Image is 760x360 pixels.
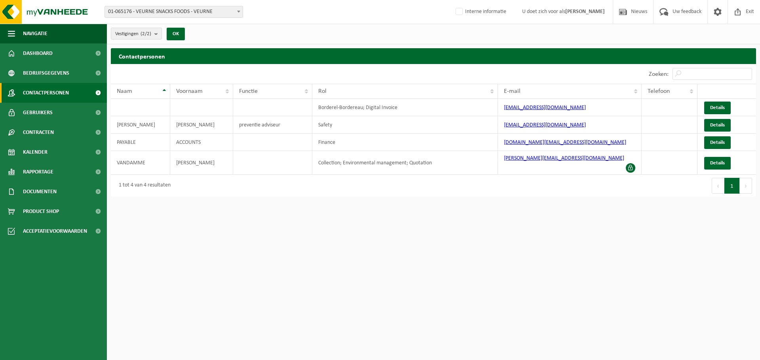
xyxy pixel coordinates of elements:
td: PAYABLE [111,134,170,151]
td: Safety [312,116,498,134]
a: Details [704,157,731,170]
a: Details [704,102,731,114]
span: Rapportage [23,162,53,182]
td: [PERSON_NAME] [170,116,233,134]
a: Details [704,136,731,149]
a: Details [704,119,731,132]
label: Zoeken: [649,71,669,77]
button: Next [740,178,752,194]
a: [DOMAIN_NAME][EMAIL_ADDRESS][DOMAIN_NAME] [504,139,626,145]
td: VANDAMME [111,151,170,175]
iframe: chat widget [4,343,132,360]
span: 01-065176 - VEURNE SNACKS FOODS - VEURNE [105,6,243,17]
span: Rol [318,88,327,94]
span: Product Shop [23,202,59,221]
td: Finance [312,134,498,151]
span: Navigatie [23,24,47,43]
span: 01-065176 - VEURNE SNACKS FOODS - VEURNE [104,6,243,18]
div: 1 tot 4 van 4 resultaten [115,179,171,193]
span: Details [710,123,725,128]
span: Voornaam [176,88,203,94]
h2: Contactpersonen [111,48,756,64]
a: [EMAIL_ADDRESS][DOMAIN_NAME] [504,105,586,111]
count: (2/2) [141,31,151,36]
td: ACCOUNTS [170,134,233,151]
span: Naam [117,88,132,94]
span: Details [710,140,725,145]
td: Borderel-Bordereau; Digital Invoice [312,99,498,116]
button: Vestigingen(2/2) [111,28,162,40]
span: Contactpersonen [23,83,69,103]
label: Interne informatie [454,6,506,18]
button: 1 [724,178,740,194]
span: Documenten [23,182,57,202]
span: Telefoon [648,88,670,94]
button: OK [167,28,185,40]
a: [EMAIL_ADDRESS][DOMAIN_NAME] [504,122,586,128]
button: Previous [712,178,724,194]
td: Collection; Environmental management; Quotation [312,151,498,175]
a: [PERSON_NAME][EMAIL_ADDRESS][DOMAIN_NAME] [504,155,624,161]
td: [PERSON_NAME] [111,116,170,134]
span: Acceptatievoorwaarden [23,221,87,241]
span: E-mail [504,88,521,94]
strong: [PERSON_NAME] [565,9,605,15]
td: preventie adviseur [233,116,312,134]
span: Functie [239,88,258,94]
span: Kalender [23,142,47,162]
span: Dashboard [23,43,53,63]
span: Contracten [23,123,54,142]
span: Bedrijfsgegevens [23,63,69,83]
span: Vestigingen [115,28,151,40]
span: Details [710,105,725,110]
td: [PERSON_NAME] [170,151,233,175]
span: Gebruikers [23,103,53,123]
span: Details [710,160,725,166]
